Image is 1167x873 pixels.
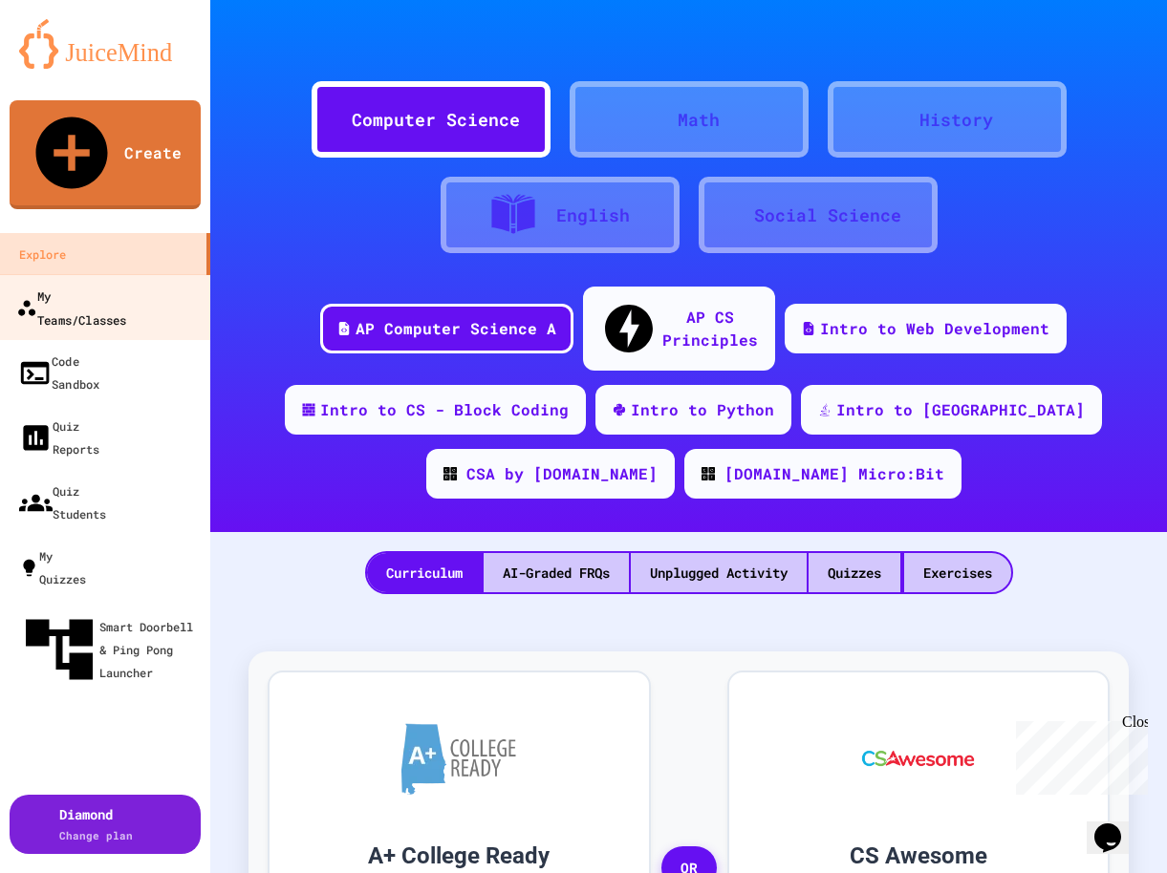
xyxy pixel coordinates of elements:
iframe: chat widget [1008,713,1148,795]
div: Unplugged Activity [631,553,807,592]
div: English [556,202,630,228]
div: AP CS Principles [662,306,758,351]
div: Explore [19,243,66,266]
img: CODE_logo_RGB.png [443,467,457,480]
h3: CS Awesome [758,839,1080,873]
div: Intro to [GEOGRAPHIC_DATA] [836,398,1085,421]
div: Curriculum [367,553,482,592]
div: My Quizzes [19,544,86,590]
img: CODE_logo_RGB.png [702,467,715,480]
div: Intro to Web Development [820,317,1049,340]
div: AP Computer Science A [356,317,556,340]
div: Quizzes [809,553,900,592]
iframe: chat widget [1087,797,1148,854]
div: Social Science [754,202,901,228]
a: Create [10,100,201,209]
button: DiamondChange plan [10,795,201,854]
h3: A+ College Ready [298,839,620,873]
div: Math [678,107,720,133]
div: Exercises [904,553,1011,592]
span: Change plan [59,828,133,842]
div: Smart Doorbell & Ping Pong Launcher [19,609,203,690]
div: Intro to CS - Block Coding [320,398,569,421]
div: Diamond [59,804,133,844]
div: History [919,107,993,133]
img: logo-orange.svg [19,19,191,69]
div: Quiz Students [19,479,106,525]
div: Computer Science [352,107,520,133]
div: AI-Graded FRQs [484,553,629,592]
img: CS Awesome [843,701,993,816]
div: Intro to Python [631,398,774,421]
div: Code Sandbox [18,350,99,396]
div: CSA by [DOMAIN_NAME] [466,462,658,485]
div: Quiz Reports [19,415,99,460]
div: Chat with us now!Close [8,8,132,121]
img: A+ College Ready [401,723,516,795]
div: My Teams/Classes [16,284,126,330]
div: [DOMAIN_NAME] Micro:Bit [724,462,944,485]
